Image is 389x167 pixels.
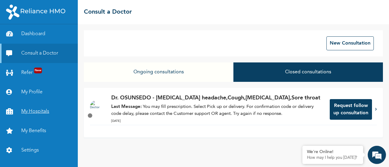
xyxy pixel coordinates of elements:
h2: Consult a Doctor [84,8,132,17]
span: New [34,68,42,73]
button: New Consultation [326,36,374,50]
div: Minimize live chat window [100,3,114,18]
strong: Last Message: [111,105,142,109]
p: Dr. OSUNSEDO - [MEDICAL_DATA] headache,Cough,[MEDICAL_DATA],Sore throat [111,94,324,102]
img: d_794563401_company_1708531726252_794563401 [11,30,25,45]
div: We're Online! [307,149,359,155]
p: How may I help you today? [307,155,359,160]
div: FAQs [60,137,116,155]
img: RelianceHMO's Logo [6,5,65,20]
p: You may fill prescription. Select Pick up or delivery. For confirmation code or delivery code del... [111,104,324,117]
p: [DATE] [111,119,324,123]
button: Request follow up consultation [330,99,372,120]
span: Conversation [3,147,60,152]
textarea: Type your message and hit 'Enter' [3,115,116,137]
span: We're online! [35,51,84,112]
div: Chat with us now [32,34,102,42]
img: Doctor [90,100,102,112]
button: Closed consultations [233,62,383,82]
button: Ongoing consultations [84,62,233,82]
